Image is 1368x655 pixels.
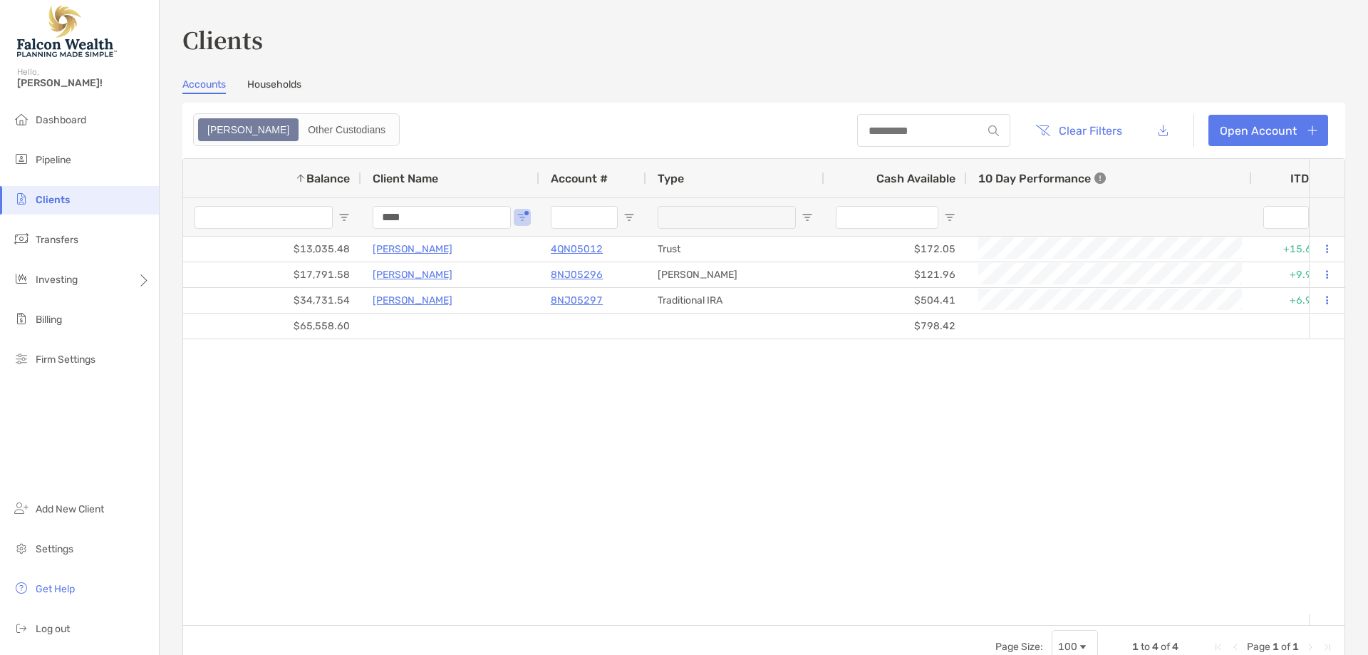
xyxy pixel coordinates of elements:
[36,234,78,246] span: Transfers
[824,314,967,339] div: $798.42
[373,266,452,284] a: [PERSON_NAME]
[13,579,30,597] img: get-help icon
[13,500,30,517] img: add_new_client icon
[36,543,73,555] span: Settings
[183,262,361,287] div: $17,791.58
[1152,641,1159,653] span: 4
[1292,641,1299,653] span: 1
[551,206,618,229] input: Account # Filter Input
[36,114,86,126] span: Dashboard
[551,266,603,284] a: 8NJ05296
[1263,206,1309,229] input: ITD Filter Input
[36,154,71,166] span: Pipeline
[373,240,452,258] a: [PERSON_NAME]
[183,237,361,262] div: $13,035.48
[988,125,999,136] img: input icon
[306,172,350,185] span: Balance
[36,503,104,515] span: Add New Client
[1208,115,1328,146] a: Open Account
[551,292,603,309] a: 8NJ05297
[517,212,528,223] button: Open Filter Menu
[300,120,393,140] div: Other Custodians
[1305,641,1316,653] div: Next Page
[17,77,150,89] span: [PERSON_NAME]!
[1252,288,1337,313] div: +6.99%
[13,230,30,247] img: transfers icon
[1213,641,1224,653] div: First Page
[1132,641,1139,653] span: 1
[199,120,297,140] div: Zoe
[13,619,30,636] img: logout icon
[978,159,1106,197] div: 10 Day Performance
[36,623,70,635] span: Log out
[13,270,30,287] img: investing icon
[36,194,70,206] span: Clients
[836,206,938,229] input: Cash Available Filter Input
[551,172,608,185] span: Account #
[183,288,361,313] div: $34,731.54
[995,641,1043,653] div: Page Size:
[13,310,30,327] img: billing icon
[1172,641,1178,653] span: 4
[1230,641,1241,653] div: Previous Page
[876,172,955,185] span: Cash Available
[36,314,62,326] span: Billing
[646,237,824,262] div: Trust
[193,113,400,146] div: segmented control
[824,288,967,313] div: $504.41
[36,354,95,366] span: Firm Settings
[658,172,684,185] span: Type
[1161,641,1170,653] span: of
[1322,641,1333,653] div: Last Page
[195,206,333,229] input: Balance Filter Input
[623,212,635,223] button: Open Filter Menu
[646,262,824,287] div: [PERSON_NAME]
[373,292,452,309] a: [PERSON_NAME]
[182,23,1345,56] h3: Clients
[13,190,30,207] img: clients icon
[338,212,350,223] button: Open Filter Menu
[1252,237,1337,262] div: +15.64%
[183,314,361,339] div: $65,558.60
[182,78,226,94] a: Accounts
[646,288,824,313] div: Traditional IRA
[1247,641,1270,653] span: Page
[1025,115,1133,146] button: Clear Filters
[1273,641,1279,653] span: 1
[1290,172,1326,185] div: ITD
[13,540,30,557] img: settings icon
[13,350,30,367] img: firm-settings icon
[247,78,301,94] a: Households
[13,110,30,128] img: dashboard icon
[373,172,438,185] span: Client Name
[36,274,78,286] span: Investing
[373,206,511,229] input: Client Name Filter Input
[17,6,117,57] img: Falcon Wealth Planning Logo
[551,240,603,258] a: 4QN05012
[1252,262,1337,287] div: +9.90%
[13,150,30,167] img: pipeline icon
[944,212,955,223] button: Open Filter Menu
[1141,641,1150,653] span: to
[36,583,75,595] span: Get Help
[1281,641,1290,653] span: of
[824,237,967,262] div: $172.05
[824,262,967,287] div: $121.96
[802,212,813,223] button: Open Filter Menu
[1058,641,1077,653] div: 100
